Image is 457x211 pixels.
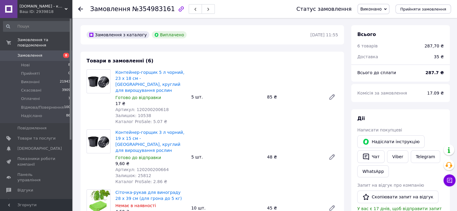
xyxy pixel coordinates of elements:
span: 21943 [60,79,70,85]
span: eSad.com.ua - крамниця для професійних садівників [20,4,65,9]
img: Контейнер-горщик 5 л чорний, 23 х 18 см - Польща, круглий для вирощування рослин [87,73,110,90]
a: Сіточка-рукав для винограду 28 х 39 см (для грона до 5 кг) [115,190,182,201]
div: 48 ₴ [265,153,324,161]
a: Telegram [411,150,440,163]
span: 8 [63,53,69,58]
span: Прийняти замовлення [400,7,446,11]
button: Скопіювати запит на відгук [357,191,438,203]
div: 85 ₴ [265,93,324,101]
div: Повернутися назад [78,6,83,12]
button: Прийняти замовлення [395,5,451,14]
div: 5 шт. [189,153,264,161]
span: Немає в наявності [115,203,156,208]
span: Дії [357,116,365,121]
span: Готово до відправки [115,95,161,100]
span: Показники роботи компанії [17,156,56,167]
span: Замовлення та повідомлення [17,37,72,48]
span: 86 [66,113,70,119]
div: Ваш ID: 2939818 [20,9,72,14]
div: Статус замовлення [296,6,352,12]
span: 0 [68,71,70,76]
a: WhatsApp [357,165,389,177]
span: Товари в замовленні (6) [87,58,154,64]
span: Доставка [357,54,378,59]
span: Запит на відгук про компанію [357,183,424,188]
span: Повідомлення [17,125,47,131]
div: Замовлення з каталогу [87,31,149,38]
div: 17 ₴ [115,101,186,107]
span: Виконані [21,79,40,85]
span: Залишок: 25812 [115,173,151,178]
span: Комісія за замовлення [357,91,407,95]
a: Контейнер-горщик 3 л чорний, 19 х 15 см - [GEOGRAPHIC_DATA], круглий для вирощування рослин [115,130,184,153]
a: Контейнер-горщик 5 л чорний, 23 х 18 см - [GEOGRAPHIC_DATA], круглий для вирощування рослин [115,70,184,93]
span: Всього до сплати [357,70,396,75]
input: Пошук [3,21,71,32]
span: Каталог ProSale: 2.86 ₴ [115,179,167,184]
span: Відгуки [17,188,33,193]
span: [DEMOGRAPHIC_DATA] [17,146,62,151]
span: Панель управління [17,172,56,183]
span: Оплачені [21,96,40,101]
button: Чат [357,150,385,163]
b: 287.7 ₴ [425,70,444,75]
span: Нові [21,62,30,68]
button: Чат з покупцем [443,174,455,186]
span: Готово до відправки [115,155,161,160]
div: 5 шт. [189,93,264,101]
span: 6 товарів [357,44,378,48]
span: 8 [68,62,70,68]
button: Надіслати інструкцію [357,135,425,148]
span: Артикул: 120200200664 [115,167,169,172]
img: Контейнер-горщик 3 л чорний, 19 х 15 см - Польща, круглий для вирощування рослин [87,133,110,150]
a: Viber [387,150,408,163]
span: 7 [68,96,70,101]
span: 17.09 ₴ [427,91,444,95]
div: 9,60 ₴ [115,161,186,167]
span: Всього [357,32,376,37]
div: 287,70 ₴ [425,43,444,49]
div: Виплачено [152,31,187,38]
a: Редагувати [326,91,338,103]
span: Написати покупцеві [357,128,402,132]
span: Прийняті [21,71,40,76]
span: Замовлення [90,5,130,13]
span: №354983161 [132,5,175,13]
span: Виконано [360,7,382,11]
span: 3909 [62,88,70,93]
span: Товари та послуги [17,136,56,141]
a: Редагувати [326,151,338,163]
span: Відмова/Повернення [21,105,64,110]
span: Надіслано [21,113,42,119]
time: [DATE] 11:55 [310,32,338,37]
span: 100 [64,105,70,110]
div: 35 ₴ [430,50,447,63]
span: Залишок: 10538 [115,113,151,118]
span: Скасовані [21,88,41,93]
span: Покупці [17,198,34,203]
span: Артикул: 120200200618 [115,107,169,112]
span: Замовлення [17,53,42,58]
span: Каталог ProSale: 5.07 ₴ [115,119,167,124]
